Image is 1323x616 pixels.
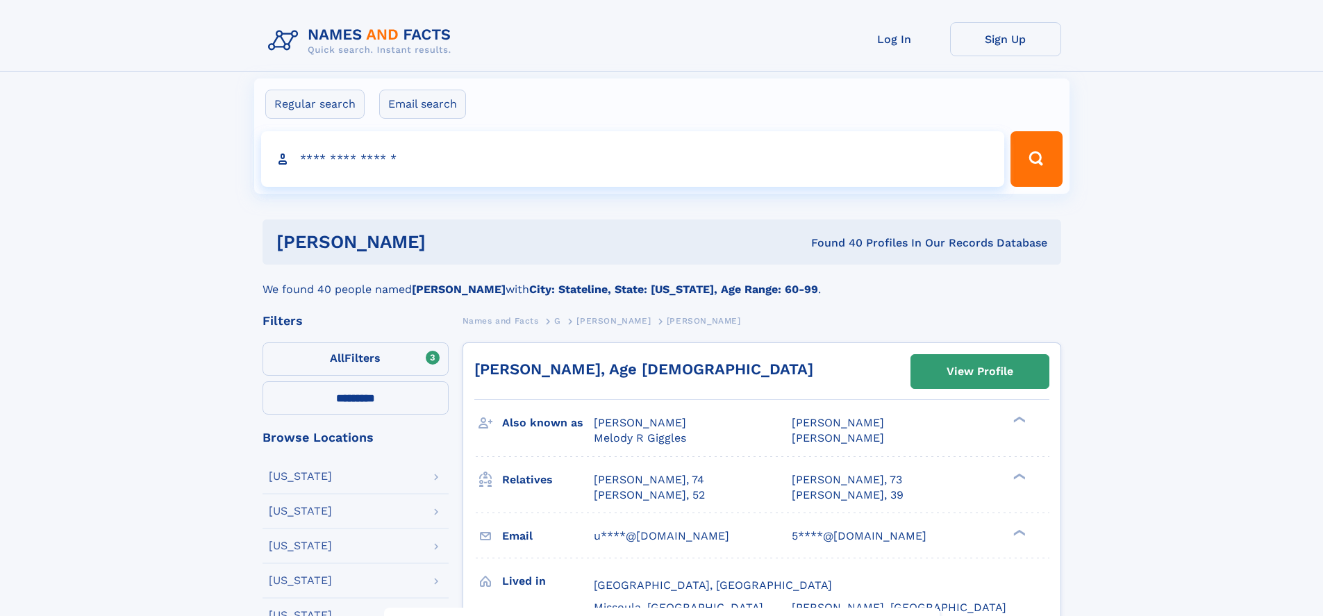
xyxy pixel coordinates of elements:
input: search input [261,131,1005,187]
b: [PERSON_NAME] [412,283,506,296]
span: [PERSON_NAME] [576,316,651,326]
span: Missoula, [GEOGRAPHIC_DATA] [594,601,763,614]
span: [PERSON_NAME] [667,316,741,326]
a: [PERSON_NAME], 74 [594,472,704,488]
label: Email search [379,90,466,119]
span: [GEOGRAPHIC_DATA], [GEOGRAPHIC_DATA] [594,578,832,592]
div: [US_STATE] [269,575,332,586]
a: [PERSON_NAME], 39 [792,488,904,503]
h3: Email [502,524,594,548]
a: Log In [839,22,950,56]
a: [PERSON_NAME], Age [DEMOGRAPHIC_DATA] [474,360,813,378]
div: Found 40 Profiles In Our Records Database [618,235,1047,251]
div: [US_STATE] [269,506,332,517]
span: [PERSON_NAME], [GEOGRAPHIC_DATA] [792,601,1006,614]
h1: [PERSON_NAME] [276,233,619,251]
h3: Also known as [502,411,594,435]
div: ❯ [1010,415,1026,424]
h3: Relatives [502,468,594,492]
label: Filters [263,342,449,376]
div: View Profile [947,356,1013,388]
h3: Lived in [502,569,594,593]
button: Search Button [1010,131,1062,187]
div: We found 40 people named with . [263,265,1061,298]
b: City: Stateline, State: [US_STATE], Age Range: 60-99 [529,283,818,296]
a: [PERSON_NAME], 73 [792,472,902,488]
a: [PERSON_NAME], 52 [594,488,705,503]
a: View Profile [911,355,1049,388]
a: [PERSON_NAME] [576,312,651,329]
span: [PERSON_NAME] [792,416,884,429]
span: All [330,351,344,365]
span: [PERSON_NAME] [792,431,884,444]
img: Logo Names and Facts [263,22,463,60]
span: Melody R Giggles [594,431,686,444]
span: [PERSON_NAME] [594,416,686,429]
a: Names and Facts [463,312,539,329]
div: Browse Locations [263,431,449,444]
div: Filters [263,315,449,327]
label: Regular search [265,90,365,119]
div: ❯ [1010,528,1026,537]
div: [US_STATE] [269,540,332,551]
div: [US_STATE] [269,471,332,482]
a: Sign Up [950,22,1061,56]
div: ❯ [1010,472,1026,481]
a: G [554,312,561,329]
span: G [554,316,561,326]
